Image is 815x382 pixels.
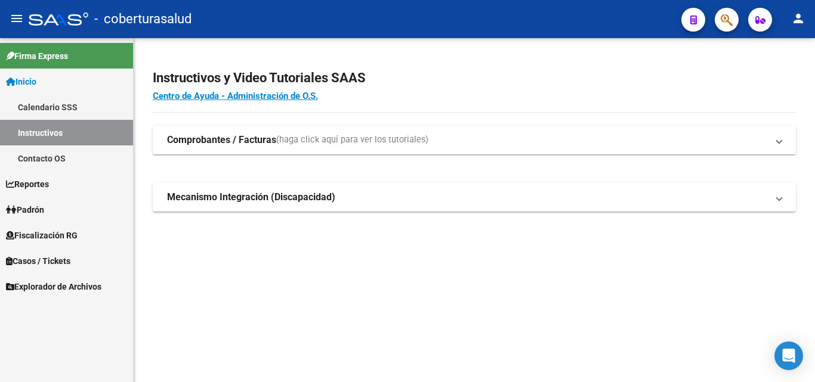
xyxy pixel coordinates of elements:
[6,280,101,293] span: Explorador de Archivos
[6,49,68,63] span: Firma Express
[6,254,70,268] span: Casos / Tickets
[153,91,318,101] a: Centro de Ayuda - Administración de O.S.
[6,178,49,191] span: Reportes
[6,203,44,216] span: Padrón
[6,229,78,242] span: Fiscalización RG
[153,126,796,154] mat-expansion-panel-header: Comprobantes / Facturas(haga click aquí para ver los tutoriales)
[774,341,803,370] div: Open Intercom Messenger
[276,133,428,147] span: (haga click aquí para ver los tutoriales)
[153,183,796,212] mat-expansion-panel-header: Mecanismo Integración (Discapacidad)
[10,11,24,26] mat-icon: menu
[167,133,276,147] strong: Comprobantes / Facturas
[94,6,192,32] span: - coberturasalud
[6,75,36,88] span: Inicio
[167,191,335,204] strong: Mecanismo Integración (Discapacidad)
[153,67,796,89] h2: Instructivos y Video Tutoriales SAAS
[791,11,805,26] mat-icon: person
